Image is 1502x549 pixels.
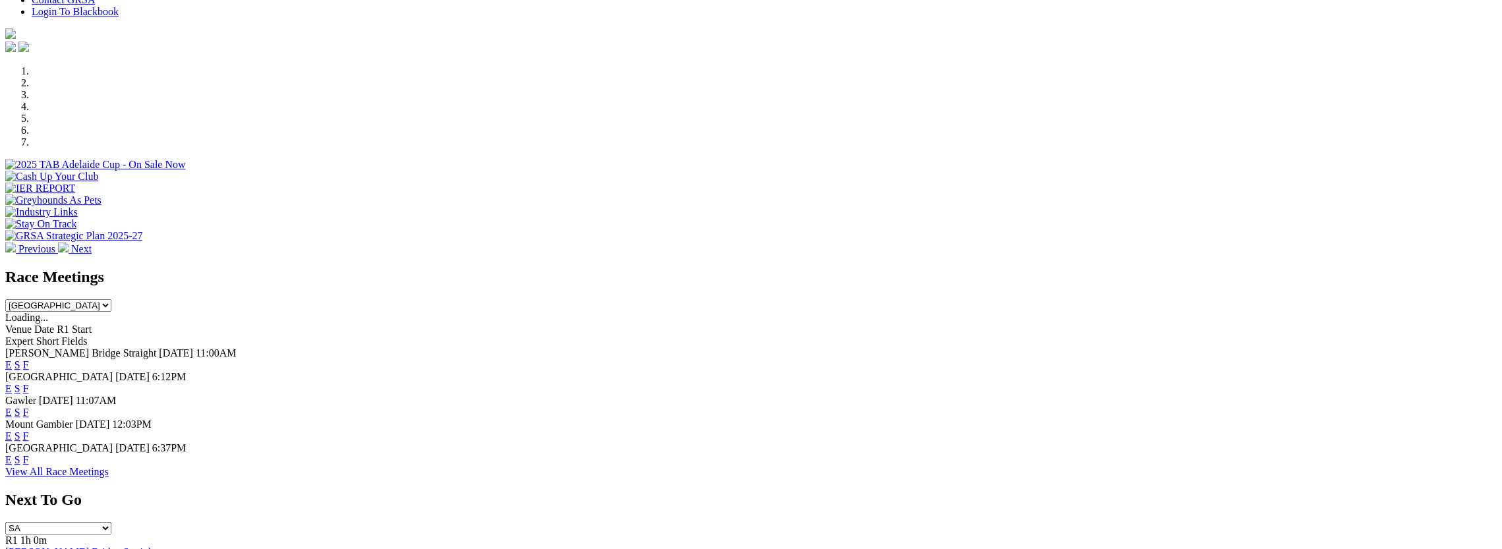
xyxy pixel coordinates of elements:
[23,454,29,465] a: F
[20,535,47,546] span: 1h 0m
[5,419,73,430] span: Mount Gambier
[57,324,92,335] span: R1 Start
[152,442,187,453] span: 6:37PM
[112,419,152,430] span: 12:03PM
[5,535,18,546] span: R1
[76,419,110,430] span: [DATE]
[5,454,12,465] a: E
[34,324,54,335] span: Date
[5,183,75,194] img: IER REPORT
[5,218,76,230] img: Stay On Track
[18,243,55,254] span: Previous
[71,243,92,254] span: Next
[5,243,58,254] a: Previous
[14,407,20,418] a: S
[5,335,34,347] span: Expert
[5,347,156,359] span: [PERSON_NAME] Bridge Straight
[5,312,48,323] span: Loading...
[5,42,16,52] img: facebook.svg
[5,159,186,171] img: 2025 TAB Adelaide Cup - On Sale Now
[76,395,117,406] span: 11:07AM
[5,206,78,218] img: Industry Links
[39,395,73,406] span: [DATE]
[159,347,193,359] span: [DATE]
[18,42,29,52] img: twitter.svg
[5,383,12,394] a: E
[5,442,113,453] span: [GEOGRAPHIC_DATA]
[5,230,142,242] img: GRSA Strategic Plan 2025-27
[196,347,237,359] span: 11:00AM
[23,407,29,418] a: F
[61,335,87,347] span: Fields
[5,171,98,183] img: Cash Up Your Club
[23,383,29,394] a: F
[14,359,20,370] a: S
[5,491,1497,509] h2: Next To Go
[5,466,109,477] a: View All Race Meetings
[14,430,20,442] a: S
[5,324,32,335] span: Venue
[58,243,92,254] a: Next
[5,430,12,442] a: E
[36,335,59,347] span: Short
[23,359,29,370] a: F
[5,242,16,252] img: chevron-left-pager-white.svg
[14,383,20,394] a: S
[5,371,113,382] span: [GEOGRAPHIC_DATA]
[5,28,16,39] img: logo-grsa-white.png
[5,194,101,206] img: Greyhounds As Pets
[115,442,150,453] span: [DATE]
[5,359,12,370] a: E
[5,395,36,406] span: Gawler
[152,371,187,382] span: 6:12PM
[115,371,150,382] span: [DATE]
[32,6,119,17] a: Login To Blackbook
[14,454,20,465] a: S
[58,242,69,252] img: chevron-right-pager-white.svg
[23,430,29,442] a: F
[5,407,12,418] a: E
[5,268,1497,286] h2: Race Meetings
